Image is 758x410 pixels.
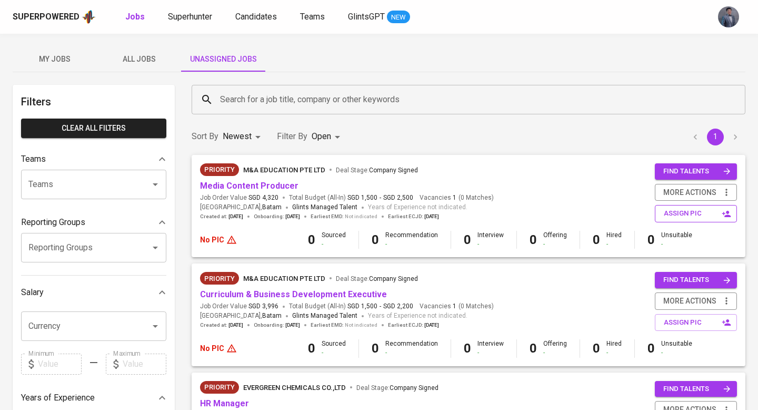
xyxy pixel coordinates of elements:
[285,321,300,329] span: [DATE]
[21,216,85,229] p: Reporting Groups
[707,129,724,145] button: page 1
[200,302,278,311] span: Job Order Value
[661,240,692,249] div: -
[200,272,239,285] div: New Job received from Demand Team
[380,193,381,202] span: -
[664,317,730,329] span: assign pic
[718,6,739,27] img: jhon@glints.com
[21,282,166,303] div: Salary
[248,193,278,202] span: SGD 4,320
[29,122,158,135] span: Clear All filters
[262,202,282,213] span: Batam
[369,275,418,282] span: Company Signed
[372,341,379,356] b: 0
[530,341,537,356] b: 0
[383,302,413,311] span: SGD 2,200
[200,343,224,354] p: No PIC
[664,208,730,220] span: assign pic
[606,339,622,357] div: Hired
[464,341,471,356] b: 0
[348,12,385,22] span: GlintsGPT
[21,153,46,165] p: Teams
[228,213,243,220] span: [DATE]
[424,321,439,329] span: [DATE]
[200,181,298,191] a: Media Content Producer
[322,231,346,249] div: Sourced
[593,341,600,356] b: 0
[606,348,622,357] div: -
[200,193,278,202] span: Job Order Value
[477,339,504,357] div: Interview
[661,231,692,249] div: Unsuitable
[336,167,418,174] span: Deal Stage :
[200,235,224,245] p: No PIC
[543,231,567,249] div: Offering
[606,231,622,249] div: Hired
[148,240,163,255] button: Open
[200,164,239,175] span: Priority
[451,302,456,311] span: 1
[21,149,166,170] div: Teams
[308,232,315,247] b: 0
[82,9,96,25] img: app logo
[385,348,438,357] div: -
[19,53,91,66] span: My Jobs
[388,321,439,329] span: Earliest ECJD :
[200,163,239,176] div: New Job received from Demand Team
[13,11,79,23] div: Superpowered
[235,11,279,24] a: Candidates
[123,354,166,375] input: Value
[424,213,439,220] span: [DATE]
[200,289,387,299] a: Curriculum & Business Development Executive
[661,339,692,357] div: Unsuitable
[655,381,737,397] button: find talents
[254,213,300,220] span: Onboarding :
[148,177,163,192] button: Open
[655,184,737,201] button: more actions
[655,163,737,180] button: find talents
[345,321,377,329] span: Not indicated
[347,302,377,311] span: SGD 1,500
[21,387,166,408] div: Years of Experience
[13,9,96,25] a: Superpoweredapp logo
[663,383,731,395] span: find talents
[200,202,282,213] span: [GEOGRAPHIC_DATA] ,
[347,193,377,202] span: SGD 1,500
[451,193,456,202] span: 1
[420,302,494,311] span: Vacancies ( 0 Matches )
[21,93,166,110] h6: Filters
[243,384,346,392] span: EVERGREEN CHEMICALS CO.,LTD
[372,232,379,247] b: 0
[606,240,622,249] div: -
[661,348,692,357] div: -
[125,12,145,22] b: Jobs
[148,319,163,334] button: Open
[345,213,377,220] span: Not indicated
[369,167,418,174] span: Company Signed
[647,341,655,356] b: 0
[300,11,327,24] a: Teams
[223,127,264,147] div: Newest
[200,213,243,220] span: Created at :
[187,53,259,66] span: Unassigned Jobs
[243,275,325,282] span: M&A Education Pte Ltd
[21,392,95,404] p: Years of Experience
[21,119,166,138] button: Clear All filters
[223,130,252,143] p: Newest
[387,12,410,23] span: NEW
[192,130,218,143] p: Sort By
[248,302,278,311] span: SGD 3,996
[103,53,175,66] span: All Jobs
[383,193,413,202] span: SGD 2,500
[125,11,147,24] a: Jobs
[477,240,504,249] div: -
[168,11,214,24] a: Superhunter
[254,321,300,329] span: Onboarding :
[243,166,325,174] span: M&A Education Pte Ltd
[200,311,282,321] span: [GEOGRAPHIC_DATA] ,
[543,339,567,357] div: Offering
[464,232,471,247] b: 0
[289,193,413,202] span: Total Budget (All-In)
[312,131,331,141] span: Open
[311,213,377,220] span: Earliest EMD :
